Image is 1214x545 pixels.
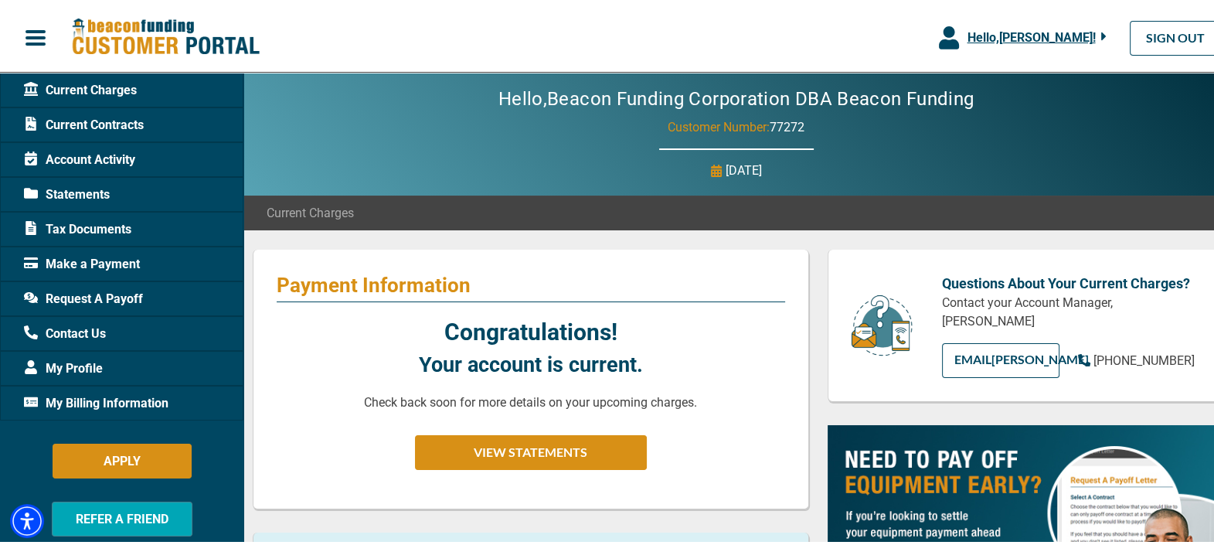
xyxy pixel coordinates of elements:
span: Tax Documents [24,217,131,236]
span: [PHONE_NUMBER] [1093,350,1195,365]
p: Congratulations! [444,312,617,346]
p: Check back soon for more details on your upcoming charges. [364,390,697,409]
span: Current Charges [267,201,354,220]
span: Account Activity [24,148,135,166]
img: customer-service.png [847,291,916,355]
p: Questions About Your Current Charges? [942,270,1195,291]
span: Customer Number: [668,117,770,131]
span: Make a Payment [24,252,140,271]
img: Beacon Funding Customer Portal Logo [71,15,260,54]
button: APPLY [53,441,192,475]
span: Hello, [PERSON_NAME] ! [967,27,1095,42]
span: Current Contracts [24,113,144,131]
span: 77272 [770,117,804,131]
button: REFER A FRIEND [52,499,192,533]
a: [PHONE_NUMBER] [1078,349,1195,367]
span: Contact Us [24,322,106,340]
p: Contact your Account Manager, [PERSON_NAME] [942,291,1195,328]
h2: Hello, Beacon Funding Corporation DBA Beacon Funding [452,85,1020,107]
span: Request A Payoff [24,287,143,305]
a: EMAIL[PERSON_NAME] [942,340,1059,375]
span: My Billing Information [24,391,168,410]
span: My Profile [24,356,103,375]
div: Accessibility Menu [10,501,44,535]
p: [DATE] [726,158,762,177]
p: Your account is current. [419,346,643,378]
button: VIEW STATEMENTS [415,432,647,467]
span: Current Charges [24,78,137,97]
p: Payment Information [277,270,785,295]
span: Statements [24,182,110,201]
